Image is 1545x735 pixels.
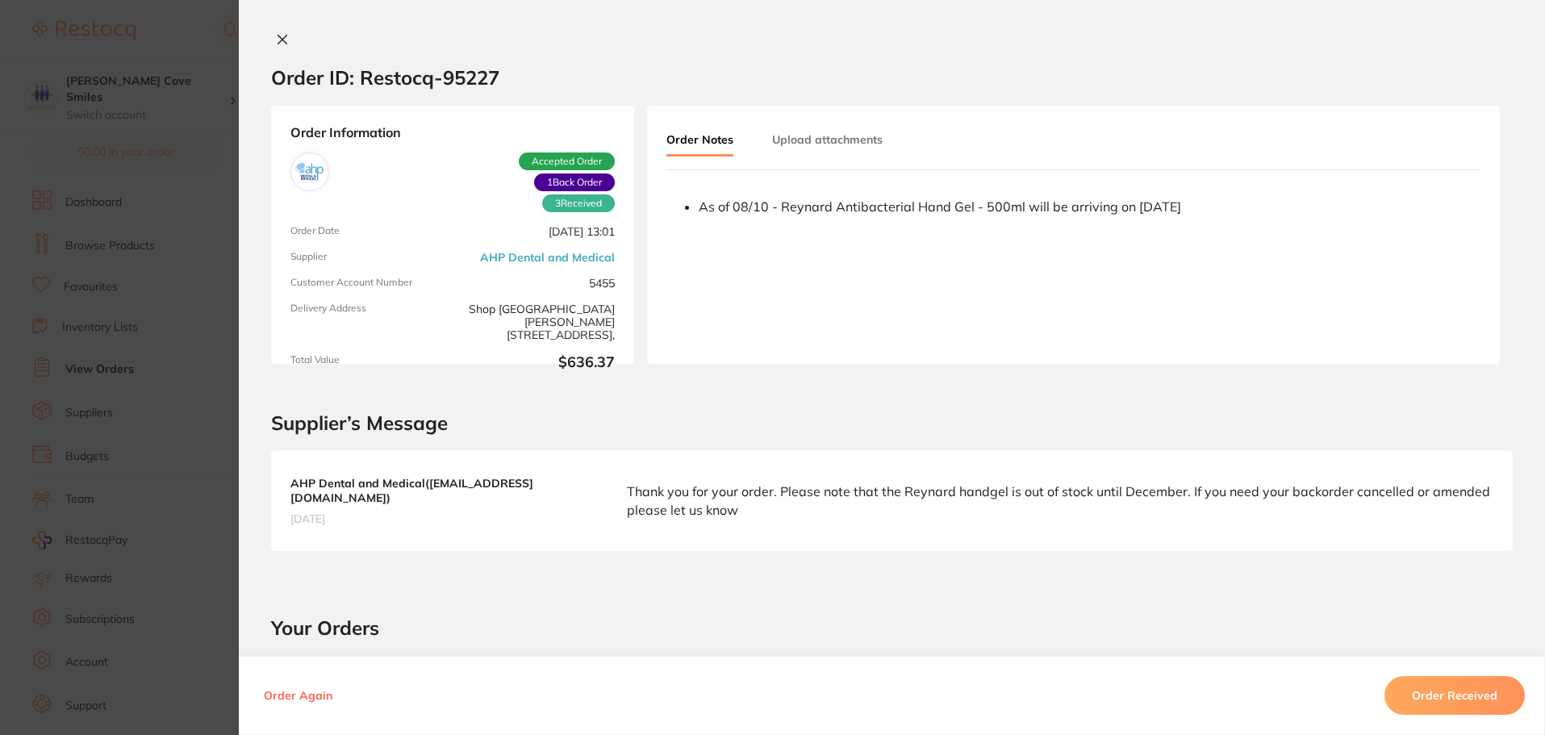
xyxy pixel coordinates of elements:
button: Order Received [1384,676,1525,715]
span: Accepted Order [519,152,615,170]
button: Order Notes [666,125,733,157]
span: Total Value [290,354,446,371]
span: Customer Account Number [290,277,446,290]
p: Thank you for your order. Please note that the Reynard handgel is out of stock until December. If... [627,482,1493,519]
h2: Supplier’s Message [271,412,1513,435]
b: AHP Dental and Medical ( [EMAIL_ADDRESS][DOMAIN_NAME] ) [290,476,595,505]
button: Order Again [259,688,337,703]
button: Upload attachments [772,125,883,154]
h2: Your Orders [271,616,1513,640]
b: $636.37 [459,354,615,371]
span: 5455 [459,277,615,290]
span: [DATE] [290,512,595,526]
span: Received [542,194,615,212]
h2: Order ID: Restocq- 95227 [271,65,499,90]
span: [DATE] 13:01 [459,225,615,238]
a: AHP Dental and Medical [480,251,615,264]
span: Shop [GEOGRAPHIC_DATA][PERSON_NAME][STREET_ADDRESS], [459,303,615,341]
strong: Order Information [290,125,615,140]
span: Delivery Address [290,303,446,341]
span: Supplier [290,251,446,264]
div: As of 08/10 - Reynard Antibacterial Hand Gel - 500ml will be arriving on [DATE] [699,199,1480,214]
img: AHP Dental and Medical [294,157,325,187]
span: Order Date [290,225,446,238]
span: Back orders [534,173,615,191]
